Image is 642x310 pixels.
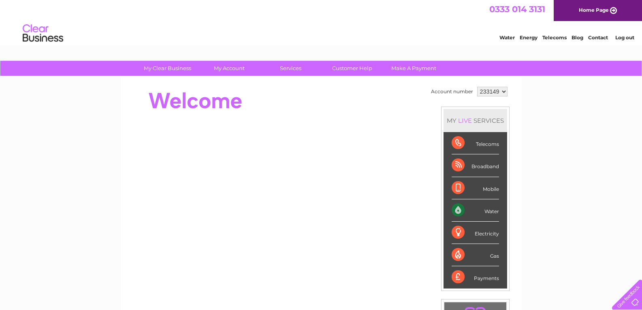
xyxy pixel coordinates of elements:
[257,61,324,76] a: Services
[130,4,513,39] div: Clear Business is a trading name of Verastar Limited (registered in [GEOGRAPHIC_DATA] No. 3667643...
[196,61,262,76] a: My Account
[452,244,499,266] div: Gas
[22,21,64,46] img: logo.png
[452,199,499,222] div: Water
[452,177,499,199] div: Mobile
[588,34,608,41] a: Contact
[456,117,474,124] div: LIVE
[615,34,634,41] a: Log out
[520,34,537,41] a: Energy
[499,34,515,41] a: Water
[572,34,583,41] a: Blog
[319,61,386,76] a: Customer Help
[380,61,447,76] a: Make A Payment
[134,61,201,76] a: My Clear Business
[452,222,499,244] div: Electricity
[452,266,499,288] div: Payments
[489,4,545,14] a: 0333 014 3131
[452,154,499,177] div: Broadband
[452,132,499,154] div: Telecoms
[444,109,507,132] div: MY SERVICES
[429,85,475,98] td: Account number
[542,34,567,41] a: Telecoms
